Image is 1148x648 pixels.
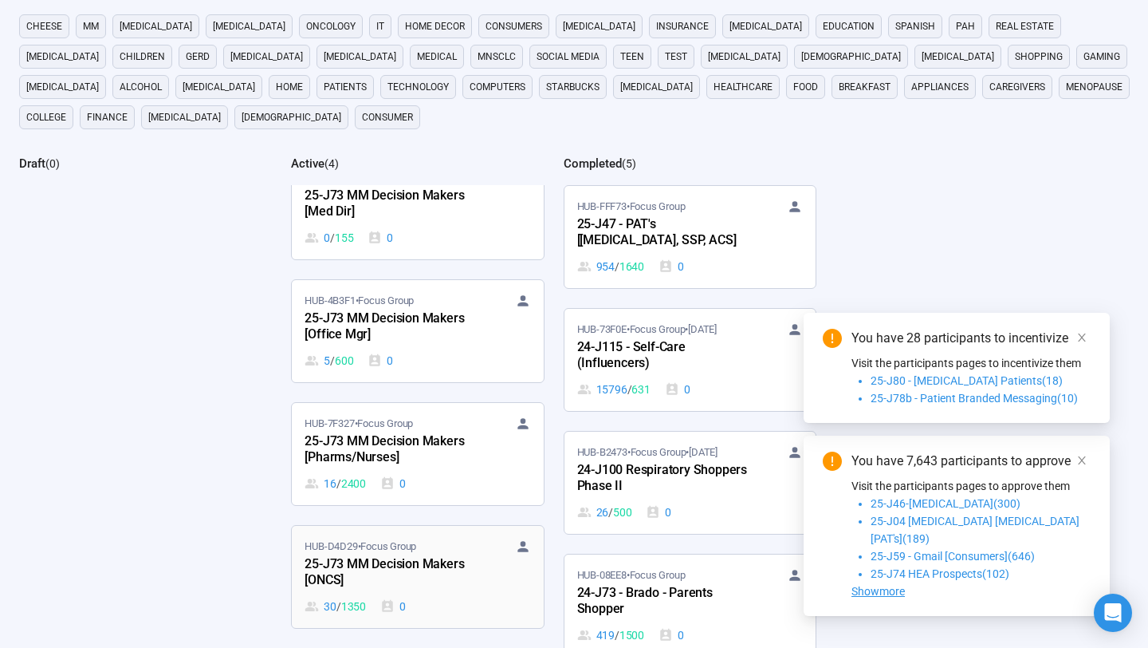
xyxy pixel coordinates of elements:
span: breakfast [839,79,890,95]
span: HUB-FFF73 • Focus Group [577,199,686,215]
div: 0 [380,475,406,492]
span: / [330,229,335,247]
a: HUB-83ADF•Focus Group25-J73 MM Decision Makers [Med Dir]0 / 1550 [292,157,543,259]
h2: Draft [19,156,45,171]
span: college [26,109,66,125]
a: HUB-73F0E•Focus Group•[DATE]24-J115 - Self-Care (Influencers)15796 / 6310 [564,309,816,411]
h2: Completed [564,156,622,171]
span: Teen [620,49,644,65]
span: / [330,352,335,369]
a: HUB-B2473•Focus Group•[DATE]24-J100 Respiratory Shoppers Phase II26 / 5000 [564,432,816,534]
div: 0 [665,381,690,398]
a: HUB-FFF73•Focus Group25-J47 - PAT's [[MEDICAL_DATA], SSP, ACS]954 / 16400 [564,186,816,288]
span: 631 [631,381,650,398]
div: 0 [368,352,393,369]
a: HUB-7F327•Focus Group25-J73 MM Decision Makers [Pharms/Nurses]16 / 24000 [292,403,543,505]
div: 26 [577,504,632,521]
div: 25-J73 MM Decision Makers [Pharms/Nurses] [305,432,480,468]
span: oncology [306,18,356,34]
span: HUB-08EE8 • Focus Group [577,567,686,583]
span: starbucks [546,79,600,95]
p: Visit the participants pages to approve them [851,477,1091,495]
span: [MEDICAL_DATA] [213,18,285,34]
div: 25-J73 MM Decision Makers [Med Dir] [305,186,480,223]
div: 25-J73 MM Decision Makers [Office Mgr] [305,309,480,346]
span: / [336,475,341,492]
div: 419 [577,626,644,644]
div: You have 28 participants to incentivize [851,329,1091,348]
span: [MEDICAL_DATA] [183,79,255,95]
span: 1640 [619,258,644,275]
span: [DEMOGRAPHIC_DATA] [242,109,341,125]
span: [DEMOGRAPHIC_DATA] [801,49,901,65]
span: Showmore [851,585,905,598]
span: close [1076,455,1087,466]
span: medical [417,49,457,65]
span: [MEDICAL_DATA] [620,79,693,95]
span: ( 0 ) [45,157,60,170]
span: 25-J46-[MEDICAL_DATA](300) [871,497,1020,510]
span: GERD [186,49,210,65]
h2: Active [291,156,324,171]
p: Visit the participants pages to incentivize them [851,354,1091,372]
span: real estate [996,18,1054,34]
div: 24-J115 - Self-Care (Influencers) [577,338,753,374]
span: [MEDICAL_DATA] [230,49,303,65]
span: [MEDICAL_DATA] [922,49,994,65]
span: consumer [362,109,413,125]
div: 0 [646,504,671,521]
span: / [615,626,619,644]
span: Food [793,79,818,95]
span: cheese [26,18,62,34]
div: 954 [577,258,644,275]
div: 25-J73 MM Decision Makers [ONCS] [305,555,480,591]
span: HUB-D4D29 • Focus Group [305,539,416,555]
span: 600 [335,352,353,369]
span: 25-J78b - Patient Branded Messaging(10) [871,392,1078,405]
span: children [120,49,165,65]
span: consumers [486,18,542,34]
div: 0 [305,229,353,247]
time: [DATE] [689,446,717,458]
span: [MEDICAL_DATA] [26,49,99,65]
span: / [608,504,613,521]
span: ( 5 ) [622,157,636,170]
span: HUB-B2473 • Focus Group • [577,445,717,460]
span: 25-J74 HEA Prospects(102) [871,567,1009,580]
span: [MEDICAL_DATA] [729,18,802,34]
span: [MEDICAL_DATA] [148,109,221,125]
span: computers [470,79,525,95]
span: ( 4 ) [324,157,339,170]
a: HUB-D4D29•Focus Group25-J73 MM Decision Makers [ONCS]30 / 13500 [292,526,543,628]
span: Spanish [895,18,935,34]
span: 25-J80 - [MEDICAL_DATA] Patients(18) [871,374,1063,387]
span: HUB-73F0E • Focus Group • [577,322,717,338]
span: MM [83,18,99,34]
div: 5 [305,352,353,369]
span: gaming [1083,49,1120,65]
div: Open Intercom Messenger [1094,594,1132,632]
div: 25-J47 - PAT's [[MEDICAL_DATA], SSP, ACS] [577,215,753,251]
span: HUB-4B3F1 • Focus Group [305,293,414,309]
span: it [376,18,384,34]
span: home [276,79,303,95]
span: Patients [324,79,367,95]
div: You have 7,643 participants to approve [851,452,1091,471]
a: HUB-4B3F1•Focus Group25-J73 MM Decision Makers [Office Mgr]5 / 6000 [292,280,543,382]
span: / [627,381,632,398]
span: social media [537,49,600,65]
span: [MEDICAL_DATA] [120,18,192,34]
span: 25-J59 - Gmail [Consumers](646) [871,550,1035,563]
span: / [336,598,341,615]
span: [MEDICAL_DATA] [26,79,99,95]
span: mnsclc [478,49,516,65]
span: finance [87,109,128,125]
span: Test [665,49,687,65]
div: 16 [305,475,366,492]
span: home decor [405,18,465,34]
span: HUB-7F327 • Focus Group [305,416,413,432]
div: 0 [659,626,684,644]
span: 500 [613,504,631,521]
span: exclamation-circle [823,329,842,348]
time: [DATE] [688,323,717,335]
